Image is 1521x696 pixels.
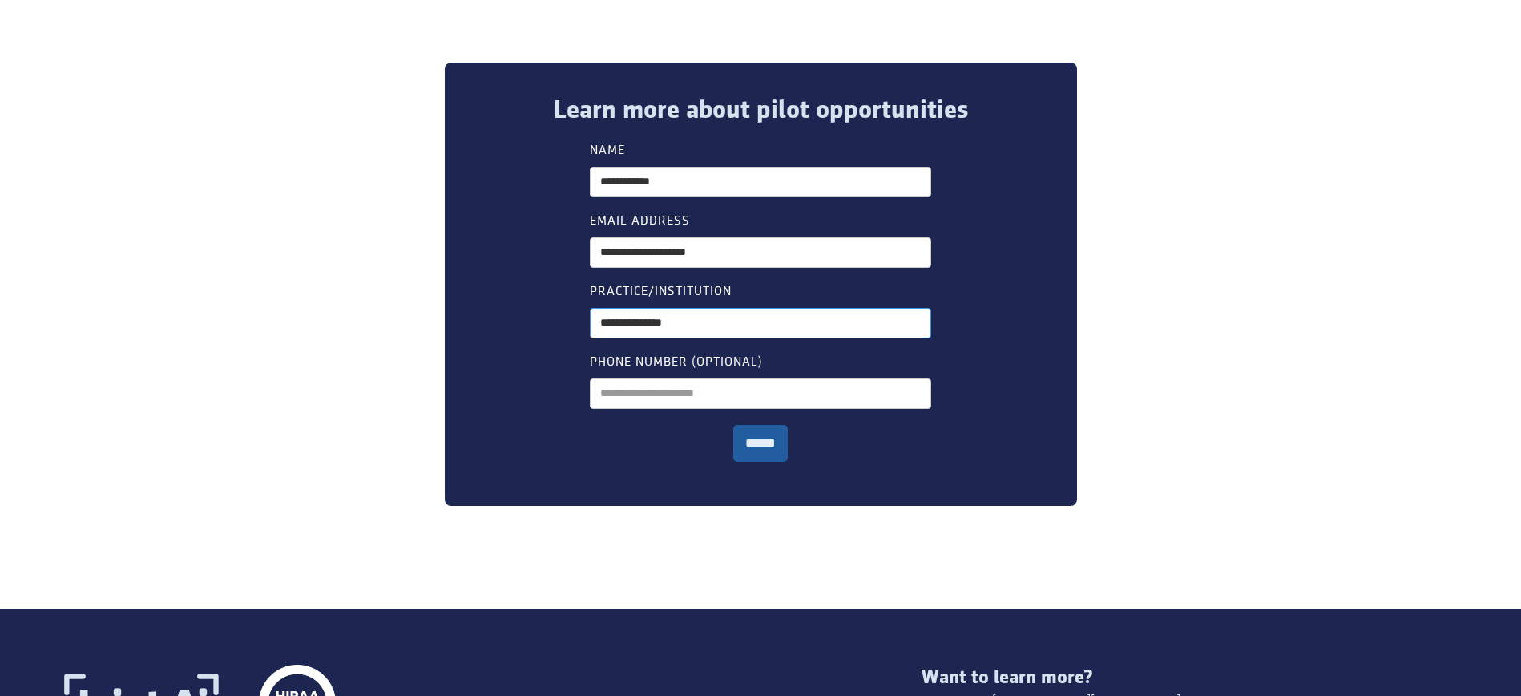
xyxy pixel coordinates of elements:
[590,354,763,370] label: Phone Number (optional)
[590,284,732,300] label: Practice/institution
[477,95,1045,127] div: Learn more about pilot opportunities
[590,213,690,229] label: Email Address
[590,143,625,159] label: Name
[922,666,1457,689] div: Want to learn more?
[590,143,930,462] form: pilot interest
